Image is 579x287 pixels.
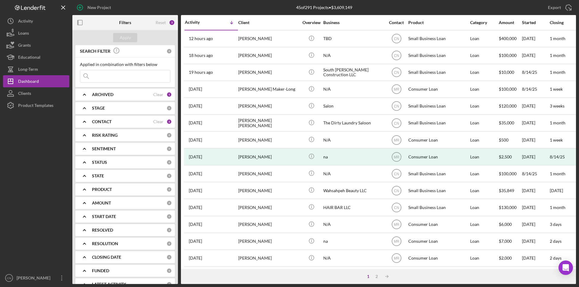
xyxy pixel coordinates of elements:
div: Loan [470,31,498,47]
div: Loan [470,48,498,64]
div: [DATE] [522,98,549,114]
div: Product [408,20,469,25]
b: CLOSING DATE [92,255,121,260]
div: Consumer Loan [408,250,469,266]
div: Small Business Loan [408,182,469,198]
button: Apply [113,33,137,42]
div: Consumer Loan [408,132,469,148]
text: MR [394,138,399,142]
text: CN [394,37,399,41]
b: SENTIMENT [92,146,116,151]
div: 0 [166,268,172,273]
time: 1 month [550,120,565,125]
div: [PERSON_NAME] [238,182,299,198]
div: [DATE] [522,199,549,215]
div: [PERSON_NAME] [238,233,299,249]
b: AMOUNT [92,201,111,205]
div: $35,849 [499,182,521,198]
div: $10,000 [499,64,521,80]
div: Educational [18,51,40,65]
div: Loan [470,217,498,232]
div: Small Business Loan [408,64,469,80]
time: 2025-08-14 17:58 [189,70,213,75]
time: 2025-08-14 19:20 [189,53,213,58]
div: 0 [166,160,172,165]
time: [DATE] [550,188,563,193]
div: Loan [470,132,498,148]
div: 8/14/25 [550,154,565,159]
b: RISK RATING [92,133,118,138]
div: Loan [470,199,498,215]
a: Product Templates [3,99,69,111]
text: CN [394,206,399,210]
div: Long-Term [18,63,38,77]
div: Clear [153,119,163,124]
div: [PERSON_NAME] [238,250,299,266]
div: N/A [323,81,384,97]
time: 2 days [550,255,562,260]
div: 2 [166,119,172,124]
div: [PERSON_NAME] [15,272,54,285]
time: 2025-08-07 20:17 [189,239,202,244]
div: N/A [323,132,384,148]
div: [DATE] [522,115,549,131]
div: Activity [185,20,211,25]
div: $100,000 [499,81,521,97]
div: Clear [153,92,163,97]
div: The Dirty Laundry Saloon [323,115,384,131]
text: CN [394,172,399,176]
div: Small Business Loan [408,48,469,64]
div: [PERSON_NAME] [PERSON_NAME] [238,115,299,131]
div: HAIR BAR LLC [323,199,384,215]
div: Open Intercom Messenger [558,260,573,275]
div: TBD [323,31,384,47]
div: Loan [470,81,498,97]
div: Loan [470,115,498,131]
div: [DATE] [522,250,549,266]
time: 2025-08-14 02:01 [189,104,202,108]
div: $6,000 [499,217,521,232]
button: Loans [3,27,69,39]
button: New Project [72,2,117,14]
div: 1 [166,92,172,97]
div: [PERSON_NAME] [238,31,299,47]
div: $35,000 [499,115,521,131]
button: Dashboard [3,75,69,87]
div: Small Business Loan [408,31,469,47]
time: 2025-08-14 02:42 [189,87,202,92]
div: Loan [470,64,498,80]
div: 0 [166,105,172,111]
div: 0 [166,214,172,219]
div: 0 [166,241,172,246]
div: Dashboard [18,75,39,89]
div: $100,000 [499,166,521,182]
text: CN [394,121,399,125]
b: LATEST ACTIVITY [92,282,126,287]
div: Amount [499,20,521,25]
div: Loan [470,250,498,266]
div: na [323,233,384,249]
div: [PERSON_NAME] [238,132,299,148]
div: $100,000 [499,48,521,64]
div: [DATE] [522,31,549,47]
div: Loan [470,98,498,114]
div: New Project [87,2,111,14]
text: CN [394,104,399,108]
div: South [PERSON_NAME] Construction LLC [323,64,384,80]
div: Grants [18,39,31,53]
button: Activity [3,15,69,27]
text: MR [394,155,399,159]
time: 2025-08-09 01:06 [189,205,202,210]
div: Reset [156,20,166,25]
div: Client [238,20,299,25]
time: 2025-08-13 19:35 [189,120,202,125]
b: CONTACT [92,119,112,124]
div: 8/14/25 [522,81,549,97]
b: PRODUCT [92,187,112,192]
div: [DATE] [522,48,549,64]
time: 2 days [550,239,562,244]
div: 0 [166,282,172,287]
time: 1 month [550,70,565,75]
